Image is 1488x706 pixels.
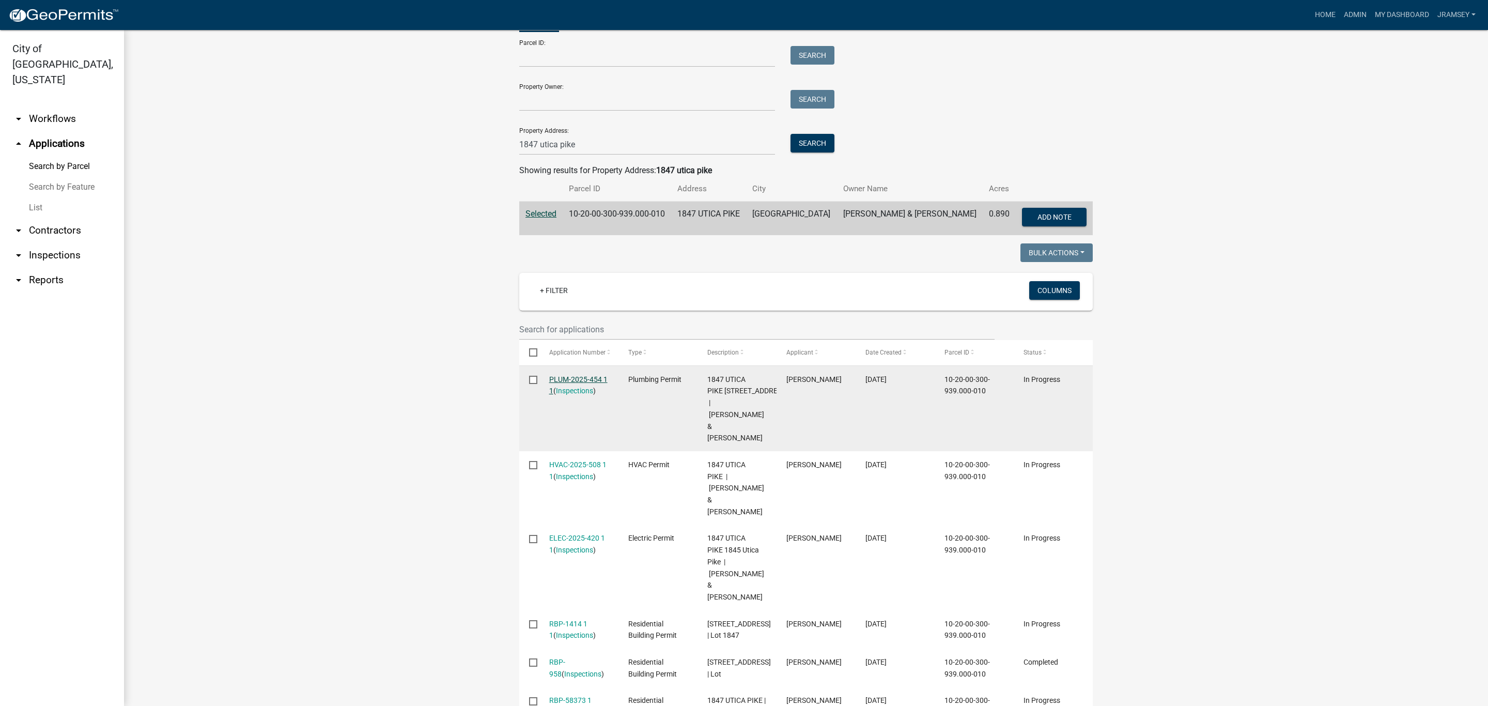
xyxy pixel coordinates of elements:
[791,90,834,109] button: Search
[549,461,607,481] a: HVAC-2025-508 1 1
[865,620,887,628] span: 10/14/2024
[1029,281,1080,300] button: Columns
[532,281,576,300] a: + Filter
[549,374,609,397] div: ( )
[856,340,935,365] datatable-header-cell: Date Created
[628,658,677,678] span: Residential Building Permit
[837,177,983,201] th: Owner Name
[618,340,697,365] datatable-header-cell: Type
[865,461,887,469] span: 08/14/2025
[777,340,856,365] datatable-header-cell: Applicant
[563,202,671,236] td: 10-20-00-300-939.000-010
[935,340,1014,365] datatable-header-cell: Parcel ID
[944,349,969,356] span: Parcel ID
[1311,5,1340,25] a: Home
[549,349,606,356] span: Application Number
[1024,534,1060,542] span: In Progress
[525,209,556,219] a: Selected
[944,620,990,640] span: 10-20-00-300-939.000-010
[1024,375,1060,383] span: In Progress
[556,387,593,395] a: Inspections
[791,46,834,65] button: Search
[671,202,746,236] td: 1847 UTICA PIKE
[746,202,836,236] td: [GEOGRAPHIC_DATA]
[865,696,887,704] span: 08/23/2022
[944,534,990,554] span: 10-20-00-300-939.000-010
[628,375,681,383] span: Plumbing Permit
[549,534,605,554] a: ELEC-2025-420 1 1
[865,349,902,356] span: Date Created
[519,164,1093,177] div: Showing results for Property Address:
[786,696,842,704] span: Dana Kellems
[628,620,677,640] span: Residential Building Permit
[1024,620,1060,628] span: In Progress
[707,461,764,516] span: 1847 UTICA PIKE | Kellems Brent & Dana
[1024,461,1060,469] span: In Progress
[791,134,834,152] button: Search
[549,656,609,680] div: ( )
[556,631,593,639] a: Inspections
[983,202,1016,236] td: 0.890
[707,696,766,704] span: 1847 UTICA PIKE |
[944,658,990,678] span: 10-20-00-300-939.000-010
[12,137,25,150] i: arrow_drop_up
[707,620,771,640] span: 1847 Utica Pike | Lot 1847
[1371,5,1433,25] a: My Dashboard
[671,177,746,201] th: Address
[1024,658,1058,666] span: Completed
[786,461,842,469] span: Brent Kellems
[519,340,539,365] datatable-header-cell: Select
[786,620,842,628] span: Brent Kellems
[549,658,565,678] a: RBP-958
[1020,243,1093,262] button: Bulk Actions
[1022,208,1087,226] button: Add Note
[556,546,593,554] a: Inspections
[707,349,739,356] span: Description
[786,375,842,383] span: Jason Cochran
[786,658,842,666] span: Brent Kellems
[656,165,712,175] strong: 1847 utica pike
[549,618,609,642] div: ( )
[563,177,671,201] th: Parcel ID
[1340,5,1371,25] a: Admin
[698,340,777,365] datatable-header-cell: Description
[12,113,25,125] i: arrow_drop_down
[628,461,670,469] span: HVAC Permit
[746,177,836,201] th: City
[539,340,618,365] datatable-header-cell: Application Number
[1433,5,1480,25] a: jramsey
[549,375,608,395] a: PLUM-2025-454 1 1
[865,534,887,542] span: 07/31/2025
[519,319,995,340] input: Search for applications
[707,375,788,442] span: 1847 UTICA PIKE 1847 Utica Pike | Kellems Brent & Dana
[549,459,609,483] div: ( )
[12,249,25,262] i: arrow_drop_down
[707,658,771,678] span: 1847 Utica Pike | Lot
[983,177,1016,201] th: Acres
[944,375,990,395] span: 10-20-00-300-939.000-010
[1037,213,1071,221] span: Add Note
[944,461,990,481] span: 10-20-00-300-939.000-010
[628,534,674,542] span: Electric Permit
[1024,349,1042,356] span: Status
[1014,340,1093,365] datatable-header-cell: Status
[865,375,887,383] span: 08/18/2025
[549,532,609,556] div: ( )
[1024,696,1060,704] span: In Progress
[12,274,25,286] i: arrow_drop_down
[865,658,887,666] span: 02/14/2024
[837,202,983,236] td: [PERSON_NAME] & [PERSON_NAME]
[564,670,601,678] a: Inspections
[707,534,764,601] span: 1847 UTICA PIKE 1845 Utica Pike | Kellems Brent & Dana
[786,349,813,356] span: Applicant
[786,534,842,542] span: Josh Walker
[549,620,587,640] a: RBP-1414 1 1
[628,349,642,356] span: Type
[556,472,593,481] a: Inspections
[12,224,25,237] i: arrow_drop_down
